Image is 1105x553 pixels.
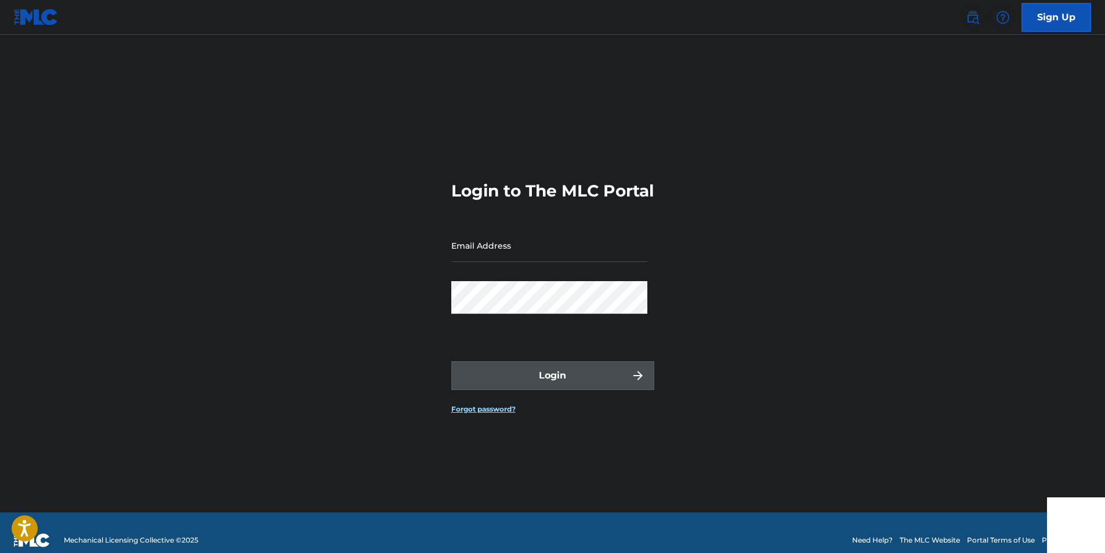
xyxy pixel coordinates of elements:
a: Public Search [961,6,984,29]
a: Need Help? [852,535,893,545]
iframe: Chat Widget [1047,497,1105,553]
div: Help [991,6,1015,29]
a: Portal Terms of Use [967,535,1035,545]
img: search [966,10,980,24]
img: help [996,10,1010,24]
img: MLC Logo [14,9,59,26]
a: Sign Up [1021,3,1091,32]
a: Forgot password? [451,404,516,414]
a: The MLC Website [900,535,960,545]
span: Mechanical Licensing Collective © 2025 [64,535,198,545]
h3: Login to The MLC Portal [451,181,654,201]
a: Privacy Policy [1042,535,1091,545]
img: logo [14,533,50,547]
